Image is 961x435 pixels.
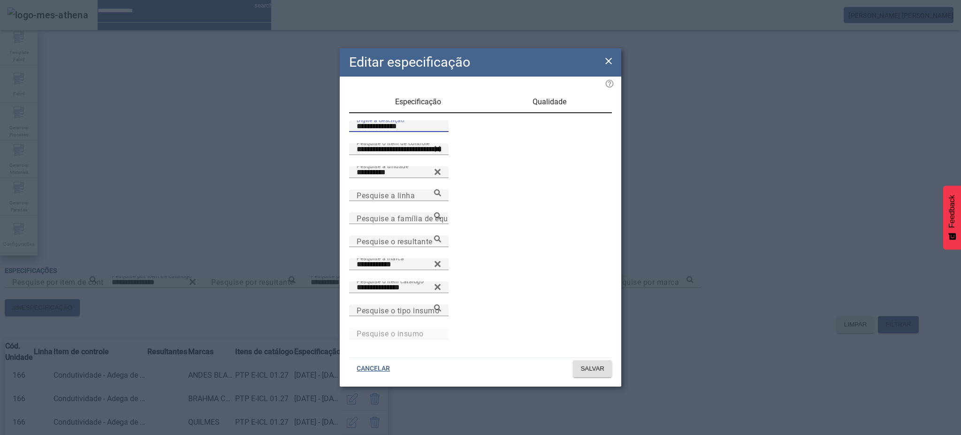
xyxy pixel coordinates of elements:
[357,167,441,178] input: Number
[357,328,441,339] input: Number
[357,364,390,373] span: CANCELAR
[357,214,481,223] mat-label: Pesquise a família de equipamento
[349,360,397,377] button: CANCELAR
[357,144,441,155] input: Number
[948,195,956,228] span: Feedback
[357,236,441,247] input: Number
[357,237,433,246] mat-label: Pesquise o resultante
[349,52,470,72] h2: Editar especificação
[357,259,441,270] input: Number
[573,360,612,377] button: SALVAR
[943,186,961,249] button: Feedback - Mostrar pesquisa
[580,364,604,373] span: SALVAR
[357,255,404,261] mat-label: Pesquise a marca
[395,98,441,106] span: Especificação
[357,140,430,146] mat-label: Pesquise o item de controle
[357,282,441,293] input: Number
[357,163,408,169] mat-label: Pesquise a unidade
[357,329,424,338] mat-label: Pesquise o insumo
[357,117,404,123] mat-label: Digite a descrição
[357,190,441,201] input: Number
[357,191,415,200] mat-label: Pesquise a linha
[357,306,439,315] mat-label: Pesquise o tipo insumo
[357,305,441,316] input: Number
[357,213,441,224] input: Number
[357,278,424,284] mat-label: Pesquise o item catálogo
[533,98,566,106] span: Qualidade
